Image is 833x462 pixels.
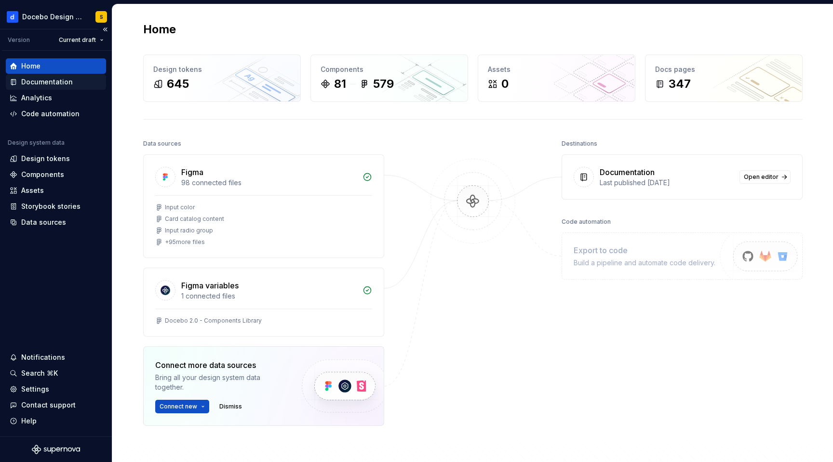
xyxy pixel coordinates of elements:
[655,65,793,74] div: Docs pages
[21,61,40,71] div: Home
[334,76,346,92] div: 81
[160,403,197,410] span: Connect new
[143,154,384,258] a: Figma98 connected filesInput colorCard catalog contentInput radio group+95more files
[165,238,205,246] div: + 95 more files
[574,245,715,256] div: Export to code
[165,227,213,234] div: Input radio group
[600,178,734,188] div: Last published [DATE]
[21,186,44,195] div: Assets
[143,137,181,150] div: Data sources
[21,416,37,426] div: Help
[6,199,106,214] a: Storybook stories
[215,400,246,413] button: Dismiss
[6,350,106,365] button: Notifications
[21,109,80,119] div: Code automation
[6,381,106,397] a: Settings
[6,183,106,198] a: Assets
[7,11,18,23] img: 61bee0c3-d5fb-461c-8253-2d4ca6d6a773.png
[501,76,509,92] div: 0
[6,151,106,166] a: Design tokens
[6,366,106,381] button: Search ⌘K
[22,12,84,22] div: Docebo Design System
[165,204,195,211] div: Input color
[100,13,103,21] div: S
[21,217,66,227] div: Data sources
[21,202,81,211] div: Storybook stories
[219,403,242,410] span: Dismiss
[562,137,597,150] div: Destinations
[562,215,611,229] div: Code automation
[155,373,285,392] div: Bring all your design system data together.
[6,215,106,230] a: Data sources
[181,291,357,301] div: 1 connected files
[32,445,80,454] svg: Supernova Logo
[98,23,112,36] button: Collapse sidebar
[6,167,106,182] a: Components
[574,258,715,268] div: Build a pipeline and automate code delivery.
[21,170,64,179] div: Components
[8,139,65,147] div: Design system data
[21,400,76,410] div: Contact support
[21,154,70,163] div: Design tokens
[645,54,803,102] a: Docs pages347
[21,368,58,378] div: Search ⌘K
[181,280,239,291] div: Figma variables
[143,54,301,102] a: Design tokens645
[155,400,209,413] button: Connect new
[744,173,779,181] span: Open editor
[59,36,96,44] span: Current draft
[373,76,394,92] div: 579
[153,65,291,74] div: Design tokens
[21,93,52,103] div: Analytics
[6,413,106,429] button: Help
[181,178,357,188] div: 98 connected files
[669,76,691,92] div: 347
[21,353,65,362] div: Notifications
[478,54,635,102] a: Assets0
[165,215,224,223] div: Card catalog content
[181,166,203,178] div: Figma
[167,76,189,92] div: 645
[310,54,468,102] a: Components81579
[8,36,30,44] div: Version
[600,166,655,178] div: Documentation
[6,74,106,90] a: Documentation
[143,22,176,37] h2: Home
[143,268,384,337] a: Figma variables1 connected filesDocebo 2.0 - Components Library
[6,106,106,122] a: Code automation
[6,90,106,106] a: Analytics
[488,65,625,74] div: Assets
[6,397,106,413] button: Contact support
[321,65,458,74] div: Components
[2,6,110,27] button: Docebo Design SystemS
[21,77,73,87] div: Documentation
[54,33,108,47] button: Current draft
[155,359,285,371] div: Connect more data sources
[6,58,106,74] a: Home
[165,317,262,325] div: Docebo 2.0 - Components Library
[739,170,791,184] a: Open editor
[21,384,49,394] div: Settings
